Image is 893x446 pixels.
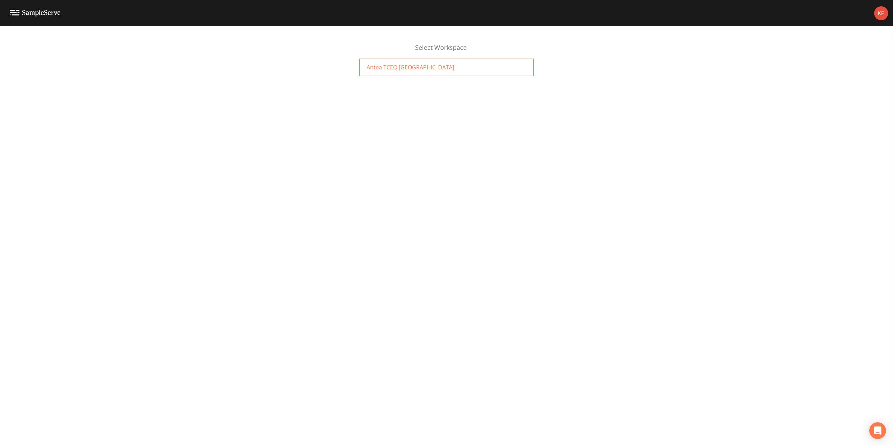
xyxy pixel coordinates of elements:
[359,43,534,59] div: Select Workspace
[10,10,61,16] img: logo
[874,6,888,20] img: bfb79f8bb3f9c089c8282ca9eb011383
[367,63,454,71] span: Antea TCEQ [GEOGRAPHIC_DATA]
[869,422,886,439] div: Open Intercom Messenger
[359,59,534,76] a: Antea TCEQ [GEOGRAPHIC_DATA]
